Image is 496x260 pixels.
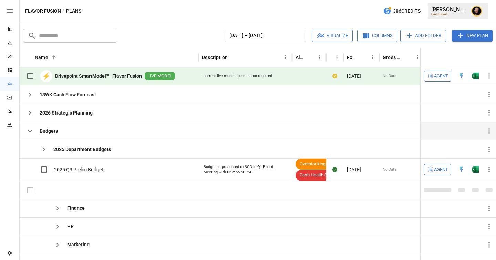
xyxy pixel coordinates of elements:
[204,164,287,175] div: Budget as presented to BOD in Q1 Board Meeting with Drivepoint P&L
[202,55,228,60] div: Description
[458,166,465,173] img: quick-edit-flash.b8aec18c.svg
[413,53,422,62] button: Gross Margin column menu
[343,67,379,85] div: [DATE]
[55,73,142,79] b: Drivepoint SmartModel™- Flavor Fusion
[225,30,306,42] button: [DATE] – [DATE]
[357,30,397,42] button: Columns
[472,73,479,79] img: excel-icon.76473adf.svg
[228,53,238,62] button: Sort
[400,30,446,42] button: Add Folder
[25,7,61,15] button: Flavor Fusion
[471,6,482,17] img: Ciaran Nugent
[296,161,339,167] span: Overstocking Risk
[332,166,337,173] div: Sync complete
[368,53,378,62] button: Forecast start column menu
[472,166,479,173] img: excel-icon.76473adf.svg
[380,5,423,18] button: 386Credits
[383,73,396,79] span: No Data
[472,73,479,79] div: Open in Excel
[472,166,479,173] div: Open in Excel
[431,13,467,16] div: Flavor Fusion
[332,73,337,79] div: Your plan has changes in Excel that are not reflected in the Drivepoint Data Warehouse, select "S...
[403,53,413,62] button: Sort
[305,53,315,62] button: Sort
[67,223,74,230] b: HR
[431,6,467,13] div: [PERSON_NAME]
[343,158,379,181] div: [DATE]
[383,55,402,60] div: Gross Margin
[424,164,451,175] button: Agent
[458,73,465,79] div: Open in Quick Edit
[204,73,272,79] div: current live model - permission required
[424,71,451,82] button: Agent
[35,55,48,60] div: Name
[62,7,65,15] div: /
[312,30,353,42] button: Visualize
[347,55,358,60] div: Forecast start
[332,53,342,62] button: Status column menu
[458,166,465,173] div: Open in Quick Edit
[358,53,368,62] button: Sort
[327,53,336,62] button: Sort
[40,128,58,134] b: Budgets
[40,109,93,116] b: 2026 Strategic Planning
[145,73,175,79] span: LIVE MODEL
[296,172,340,178] span: Cash Health Score
[383,167,396,172] span: No Data
[54,166,103,173] span: 2025 Q3 Prelim Budget
[281,53,290,62] button: Description column menu
[315,53,324,62] button: Alerts column menu
[40,70,52,82] div: ⚡
[452,30,493,42] button: New Plan
[393,7,421,15] span: 386 Credits
[296,55,304,60] div: Alerts
[53,146,111,153] b: 2025 Department Budgets
[67,241,90,248] b: Marketing
[458,73,465,79] img: quick-edit-flash.b8aec18c.svg
[434,166,448,174] span: Agent
[67,205,85,212] b: Finance
[486,53,496,62] button: Sort
[49,53,59,62] button: Sort
[467,1,486,21] button: Ciaran Nugent
[434,72,448,80] span: Agent
[40,91,96,98] b: 13WK Cash Flow Forecast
